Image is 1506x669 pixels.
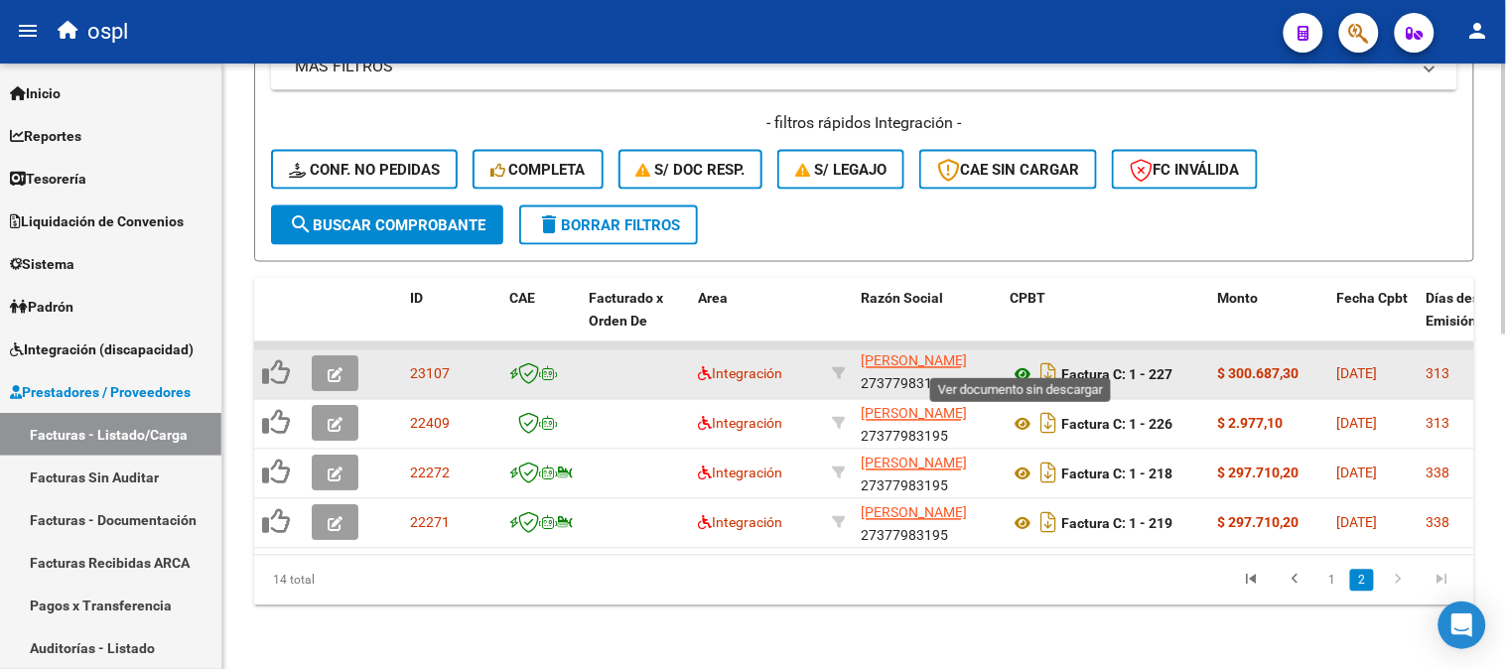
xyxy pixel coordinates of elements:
button: Borrar Filtros [519,205,698,245]
span: Tesorería [10,168,86,190]
i: Descargar documento [1035,358,1061,390]
a: go to last page [1424,570,1461,592]
span: [DATE] [1337,416,1378,432]
span: Integración [698,366,782,382]
span: 313 [1427,366,1450,382]
a: go to next page [1380,570,1418,592]
i: Descargar documento [1035,408,1061,440]
div: Open Intercom Messenger [1438,602,1486,649]
mat-icon: delete [537,212,561,236]
datatable-header-cell: CPBT [1002,278,1210,365]
span: [DATE] [1337,466,1378,481]
datatable-header-cell: Area [690,278,824,365]
div: 27377983195 [861,502,994,544]
span: Monto [1218,291,1259,307]
button: FC Inválida [1112,150,1258,190]
span: [PERSON_NAME] [861,456,967,471]
mat-icon: person [1466,19,1490,43]
h4: - filtros rápidos Integración - [271,112,1457,134]
span: 23107 [410,366,450,382]
span: Buscar Comprobante [289,216,485,234]
span: CAE [509,291,535,307]
span: Integración [698,466,782,481]
button: Conf. no pedidas [271,150,458,190]
a: go to first page [1233,570,1271,592]
datatable-header-cell: Facturado x Orden De [581,278,690,365]
span: 338 [1427,515,1450,531]
strong: Factura C: 1 - 227 [1061,367,1172,383]
button: S/ Doc Resp. [618,150,763,190]
span: [PERSON_NAME] [861,353,967,369]
mat-icon: search [289,212,313,236]
span: Integración [698,416,782,432]
button: Completa [473,150,604,190]
span: Días desde Emisión [1427,291,1496,330]
a: 1 [1320,570,1344,592]
span: CAE SIN CARGAR [937,161,1079,179]
li: page 1 [1317,564,1347,598]
span: Borrar Filtros [537,216,680,234]
strong: Factura C: 1 - 218 [1061,467,1172,482]
button: S/ legajo [777,150,904,190]
datatable-header-cell: ID [402,278,501,365]
div: 27377983195 [861,353,994,395]
datatable-header-cell: Fecha Cpbt [1329,278,1419,365]
a: 2 [1350,570,1374,592]
span: [PERSON_NAME] [861,505,967,521]
strong: $ 297.710,20 [1218,515,1300,531]
span: S/ Doc Resp. [636,161,746,179]
strong: $ 297.710,20 [1218,466,1300,481]
span: Conf. no pedidas [289,161,440,179]
span: 22272 [410,466,450,481]
span: Inicio [10,82,61,104]
div: 27377983195 [861,403,994,445]
datatable-header-cell: Razón Social [853,278,1002,365]
span: Completa [490,161,586,179]
span: Facturado x Orden De [589,291,663,330]
button: CAE SIN CARGAR [919,150,1097,190]
span: [DATE] [1337,515,1378,531]
span: S/ legajo [795,161,887,179]
strong: Factura C: 1 - 226 [1061,417,1172,433]
span: [PERSON_NAME] [861,406,967,422]
a: go to previous page [1277,570,1314,592]
span: Fecha Cpbt [1337,291,1409,307]
span: Sistema [10,253,74,275]
span: 338 [1427,466,1450,481]
span: 313 [1427,416,1450,432]
span: CPBT [1010,291,1045,307]
li: page 2 [1347,564,1377,598]
mat-panel-title: MAS FILTROS [295,56,1410,77]
span: Integración (discapacidad) [10,338,194,360]
div: 14 total [254,556,494,605]
strong: $ 300.687,30 [1218,366,1300,382]
span: 22409 [410,416,450,432]
mat-expansion-panel-header: MAS FILTROS [271,43,1457,90]
strong: $ 2.977,10 [1218,416,1284,432]
span: Reportes [10,125,81,147]
span: ID [410,291,423,307]
span: ospl [87,10,128,54]
span: Area [698,291,728,307]
datatable-header-cell: Monto [1210,278,1329,365]
span: [DATE] [1337,366,1378,382]
button: Buscar Comprobante [271,205,503,245]
span: Razón Social [861,291,943,307]
span: FC Inválida [1130,161,1240,179]
span: 22271 [410,515,450,531]
strong: Factura C: 1 - 219 [1061,516,1172,532]
i: Descargar documento [1035,507,1061,539]
span: Integración [698,515,782,531]
datatable-header-cell: CAE [501,278,581,365]
span: Prestadores / Proveedores [10,381,191,403]
span: Padrón [10,296,73,318]
i: Descargar documento [1035,458,1061,489]
mat-icon: menu [16,19,40,43]
span: Liquidación de Convenios [10,210,184,232]
div: 27377983195 [861,453,994,494]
